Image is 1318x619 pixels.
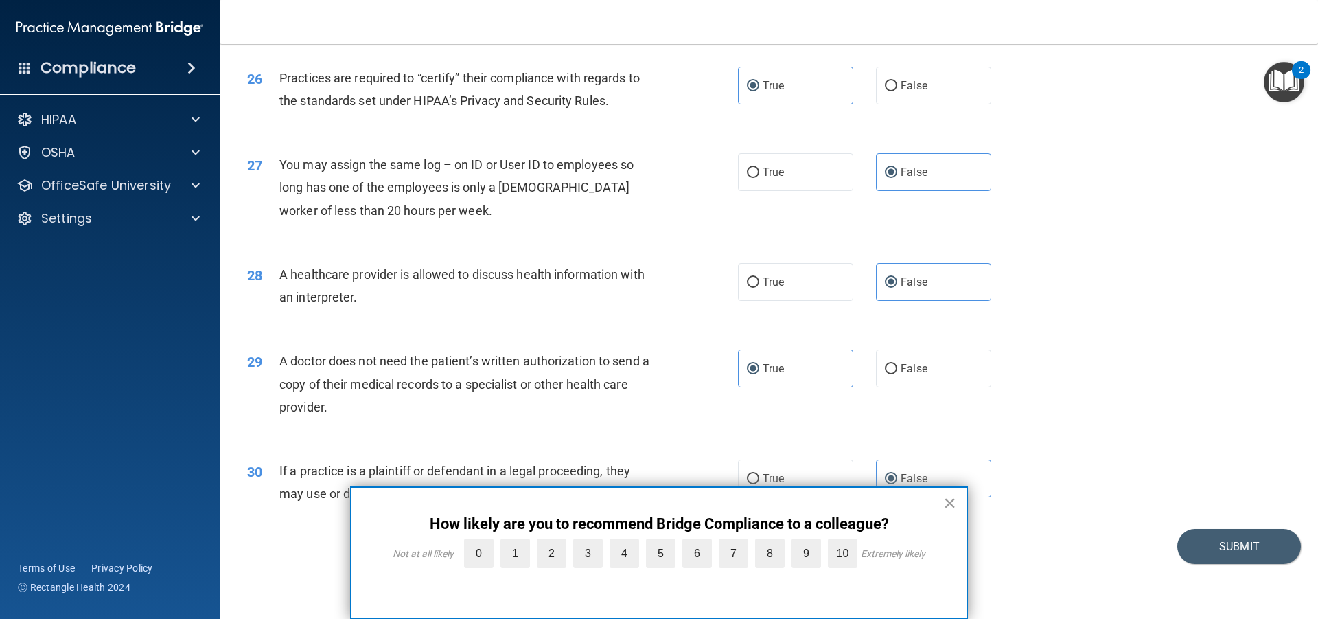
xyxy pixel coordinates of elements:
span: Ⓒ Rectangle Health 2024 [18,581,130,594]
span: True [763,472,784,485]
div: Extremely likely [861,548,925,559]
span: True [763,362,784,375]
label: 8 [755,539,785,568]
label: 1 [500,539,530,568]
label: 2 [537,539,566,568]
span: False [901,362,927,375]
p: OSHA [41,144,76,161]
p: Settings [41,210,92,227]
span: If a practice is a plaintiff or defendant in a legal proceeding, they may use or disclose protect... [279,464,642,501]
p: OfficeSafe University [41,177,171,194]
span: 28 [247,267,262,284]
span: 27 [247,157,262,174]
span: True [763,275,784,289]
span: False [901,472,927,485]
label: 7 [719,539,748,568]
label: 10 [828,539,857,568]
span: True [763,166,784,179]
button: Open Resource Center, 2 new notifications [1264,62,1304,102]
a: Privacy Policy [91,561,153,575]
label: 5 [646,539,675,568]
span: 29 [247,354,262,370]
div: Not at all likely [393,548,454,559]
span: You may assign the same log – on ID or User ID to employees so long has one of the employees is o... [279,157,634,217]
p: How likely are you to recommend Bridge Compliance to a colleague? [379,515,939,533]
img: PMB logo [16,14,203,42]
span: A doctor does not need the patient’s written authorization to send a copy of their medical record... [279,354,649,414]
span: Practices are required to “certify” their compliance with regards to the standards set under HIPA... [279,71,640,108]
span: False [901,275,927,289]
p: HIPAA [41,111,76,128]
div: 2 [1299,70,1304,88]
iframe: Drift Widget Chat Controller [1080,521,1302,576]
span: False [901,79,927,92]
label: 0 [464,539,494,568]
span: A healthcare provider is allowed to discuss health information with an interpreter. [279,267,645,304]
label: 9 [791,539,821,568]
span: True [763,79,784,92]
span: 30 [247,464,262,480]
a: Terms of Use [18,561,75,575]
label: 6 [682,539,712,568]
span: 26 [247,71,262,87]
h4: Compliance [41,58,136,78]
label: 4 [610,539,639,568]
button: Close [943,492,956,514]
span: False [901,166,927,179]
label: 3 [573,539,603,568]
